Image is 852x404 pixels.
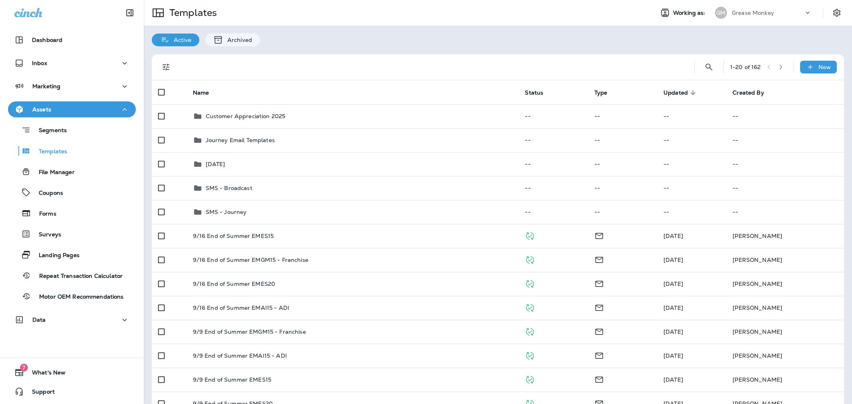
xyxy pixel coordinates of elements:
span: Working as: [673,10,707,16]
button: Templates [8,143,136,159]
button: File Manager [8,163,136,180]
button: Motor OEM Recommendations [8,288,136,305]
p: Forms [31,210,56,218]
p: Data [32,317,46,323]
button: Inbox [8,55,136,71]
p: Active [170,37,191,43]
p: 9/16 End of Summer EMES20 [193,281,276,287]
button: Filters [158,59,174,75]
span: Brian Clark [663,280,683,287]
span: Published [525,279,535,287]
button: Repeat Transaction Calculator [8,267,136,284]
td: -- [588,104,657,128]
td: -- [518,176,588,200]
td: [PERSON_NAME] [726,248,844,272]
p: Journey Email Templates [206,137,275,143]
p: Grease Monkey [732,10,774,16]
td: [PERSON_NAME] [726,320,844,344]
td: -- [726,104,844,128]
span: What's New [24,369,66,379]
button: Assets [8,101,136,117]
p: 9/16 End of Summer EMAI15 - ADI [193,305,289,311]
span: Email [594,232,604,239]
p: Segments [31,127,67,135]
span: Email [594,303,604,311]
div: GM [715,7,727,19]
p: [DATE] [206,161,225,167]
td: -- [726,152,844,176]
span: Email [594,279,604,287]
p: Surveys [31,231,61,239]
span: Published [525,351,535,358]
span: Status [525,89,554,96]
span: Brian Clark [663,232,683,240]
td: [PERSON_NAME] [726,272,844,296]
td: [PERSON_NAME] [726,224,844,248]
button: Support [8,384,136,400]
button: Dashboard [8,32,136,48]
button: Segments [8,121,136,139]
button: Settings [830,6,844,20]
span: Published [525,255,535,263]
td: [PERSON_NAME] [726,296,844,320]
span: Brian Clark [663,304,683,311]
span: Email [594,255,604,263]
td: -- [726,128,844,152]
td: -- [588,176,657,200]
span: Name [193,89,209,96]
p: 9/16 End of Summer EMES15 [193,233,274,239]
span: Email [594,327,604,335]
p: New [818,64,831,70]
button: Marketing [8,78,136,94]
p: 9/9 End of Summer EMES15 [193,376,271,383]
td: -- [588,152,657,176]
button: Forms [8,205,136,222]
td: -- [518,128,588,152]
span: Updated [663,89,698,96]
button: Surveys [8,226,136,242]
span: Status [525,89,543,96]
span: Email [594,351,604,358]
span: Type [594,89,618,96]
p: File Manager [31,169,75,176]
span: Brian Clark [663,256,683,263]
td: -- [657,152,726,176]
p: 9/9 End of Summer EMAI15 - ADI [193,353,287,359]
td: -- [726,200,844,224]
p: 9/9 End of Summer EMGM15 - Franchise [193,329,306,335]
p: SMS - Broadcast [206,185,252,191]
button: Data [8,312,136,328]
p: SMS - Journey [206,209,247,215]
button: 7What's New [8,364,136,380]
td: -- [588,200,657,224]
span: Published [525,232,535,239]
td: [PERSON_NAME] [726,344,844,368]
td: [PERSON_NAME] [726,368,844,392]
td: -- [657,128,726,152]
span: Type [594,89,608,96]
p: Inbox [32,60,47,66]
button: Search Templates [701,59,717,75]
p: Templates [31,148,67,156]
span: Updated [663,89,688,96]
p: 9/16 End of Summer EMGM15 - Franchise [193,257,308,263]
p: Motor OEM Recommendations [31,293,124,301]
td: -- [657,200,726,224]
span: Published [525,303,535,311]
div: 1 - 20 of 162 [730,64,761,70]
span: 7 [20,364,28,372]
span: Email [594,375,604,382]
p: Coupons [31,190,63,197]
span: Published [525,375,535,382]
td: -- [518,200,588,224]
td: -- [518,152,588,176]
p: Dashboard [32,37,62,43]
p: Landing Pages [31,252,79,259]
span: Support [24,388,55,398]
p: Archived [223,37,252,43]
td: -- [726,176,844,200]
td: -- [588,128,657,152]
p: Customer Appreciation 2025 [206,113,286,119]
td: -- [657,104,726,128]
span: Brian Clark [663,376,683,383]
